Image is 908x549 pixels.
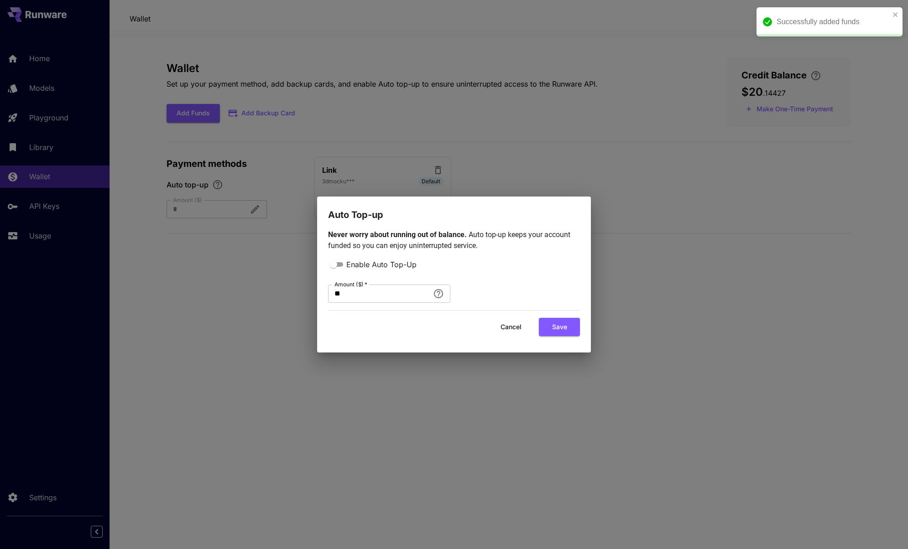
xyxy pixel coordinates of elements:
[328,229,580,251] p: Auto top-up keeps your account funded so you can enjoy uninterrupted service.
[317,197,591,222] h2: Auto Top-up
[328,230,469,239] span: Never worry about running out of balance.
[491,318,532,337] button: Cancel
[892,11,899,18] button: close
[777,16,890,27] div: Successfully added funds
[334,280,367,288] label: Amount ($)
[539,318,580,337] button: Save
[346,259,417,270] span: Enable Auto Top-Up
